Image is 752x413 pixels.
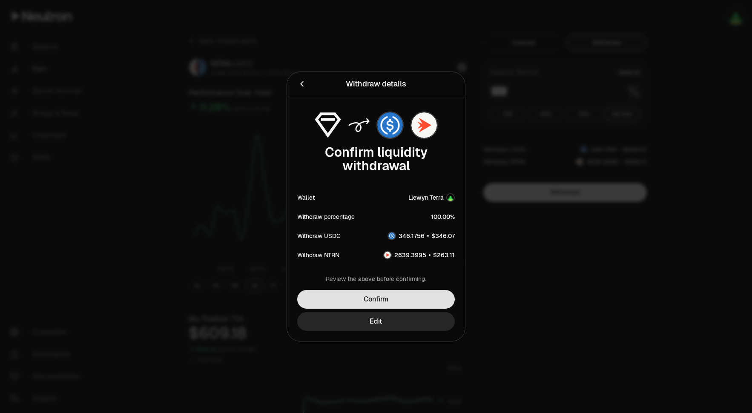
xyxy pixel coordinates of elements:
div: Wallet [297,193,315,202]
img: Account Image [447,194,454,201]
div: Withdraw percentage [297,212,355,221]
img: NTRN Logo [411,112,437,138]
div: Withdraw details [346,78,406,90]
div: Withdraw NTRN [297,251,339,259]
button: Llewyn TerraAccount Image [408,193,455,202]
button: Edit [297,312,455,331]
button: Back [297,78,307,90]
img: USDC Logo [388,232,395,239]
div: Withdraw USDC [297,232,341,240]
div: Llewyn Terra [408,193,444,202]
div: Confirm liquidity withdrawal [297,146,455,173]
img: NTRN Logo [384,252,391,258]
div: Review the above before confirming. [297,275,455,283]
button: Confirm [297,290,455,309]
img: USDC Logo [377,112,403,138]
